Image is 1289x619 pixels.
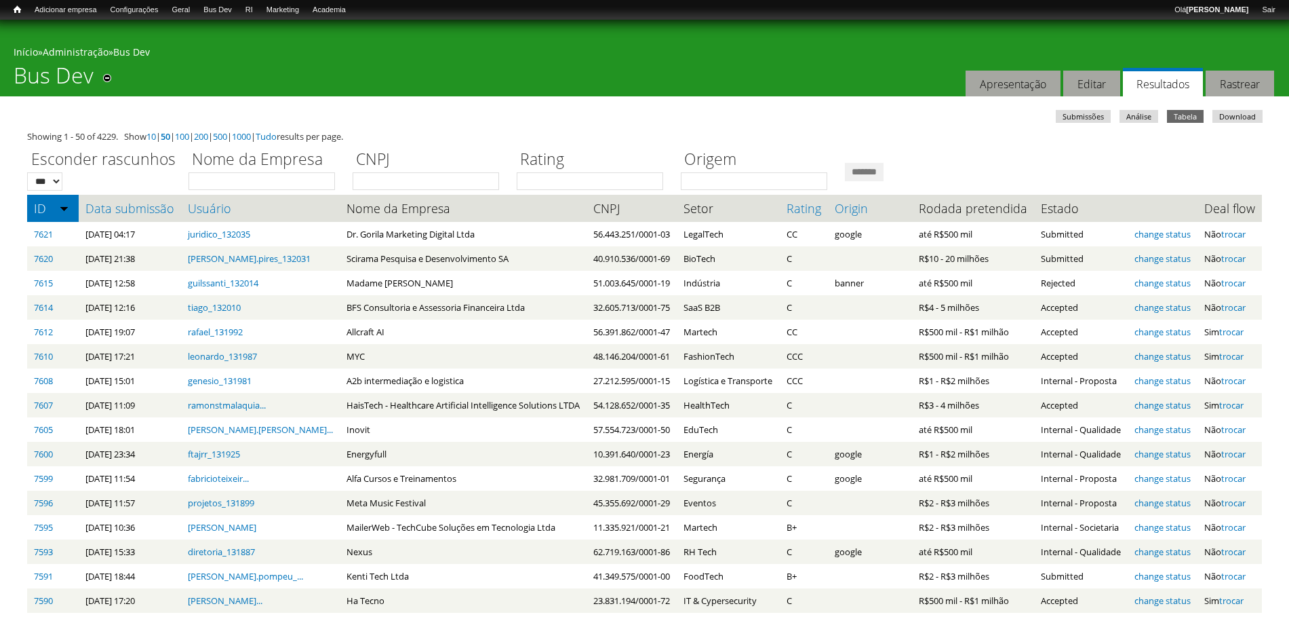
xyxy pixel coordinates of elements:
[79,344,181,369] td: [DATE] 17:21
[1034,344,1128,369] td: Accepted
[1034,195,1128,222] th: Estado
[780,491,828,515] td: C
[587,195,677,222] th: CNPJ
[587,369,677,393] td: 27.212.595/0001-15
[1034,222,1128,246] td: Submitted
[34,497,53,509] a: 7596
[79,540,181,564] td: [DATE] 15:33
[188,424,333,436] a: [PERSON_NAME].[PERSON_NAME]...
[79,295,181,320] td: [DATE] 12:16
[188,350,257,362] a: leonardo_131987
[1134,277,1191,289] a: change status
[587,466,677,491] td: 32.981.709/0001-01
[587,222,677,246] td: 56.443.251/0001-03
[835,202,905,215] a: Origin
[34,301,53,314] a: 7614
[79,369,181,393] td: [DATE] 15:01
[1134,570,1191,582] a: change status
[1063,71,1120,97] a: Editar
[188,497,254,509] a: projetos_131899
[79,442,181,466] td: [DATE] 23:34
[912,564,1034,588] td: R$2 - R$3 milhões
[188,277,258,289] a: guilssanti_132014
[79,222,181,246] td: [DATE] 04:17
[239,3,260,17] a: RI
[1197,564,1262,588] td: Não
[34,375,53,387] a: 7608
[780,369,828,393] td: CCC
[27,130,1262,143] div: Showing 1 - 50 of 4229. Show | | | | | | results per page.
[677,320,779,344] td: Martech
[780,564,828,588] td: B+
[912,246,1034,271] td: R$10 - 20 milhões
[213,130,227,143] a: 500
[60,204,68,212] img: ordem crescente
[1197,344,1262,369] td: Sim
[780,515,828,540] td: B+
[188,399,266,411] a: ramonstmalaquia...
[306,3,353,17] a: Academia
[677,491,779,515] td: Eventos
[340,466,587,491] td: Alfa Cursos e Treinamentos
[43,45,108,58] a: Administração
[780,320,828,344] td: CC
[27,148,180,172] label: Esconder rascunhos
[161,130,170,143] a: 50
[34,570,53,582] a: 7591
[340,369,587,393] td: A2b intermediação e logistica
[34,521,53,533] a: 7595
[1034,491,1128,515] td: Internal - Proposta
[34,228,53,240] a: 7621
[1034,295,1128,320] td: Accepted
[780,417,828,442] td: C
[677,466,779,491] td: Segurança
[1123,68,1203,97] a: Resultados
[1134,521,1191,533] a: change status
[780,344,828,369] td: CCC
[79,466,181,491] td: [DATE] 11:54
[912,540,1034,564] td: até R$500 mil
[79,271,181,295] td: [DATE] 12:58
[1221,472,1246,485] a: trocar
[780,222,828,246] td: CC
[34,472,53,485] a: 7599
[912,393,1034,417] td: R$3 - 4 milhões
[34,424,53,436] a: 7605
[1034,369,1128,393] td: Internal - Proposta
[188,570,303,582] a: [PERSON_NAME].pompeu_...
[1186,5,1248,14] strong: [PERSON_NAME]
[1221,424,1246,436] a: trocar
[1034,417,1128,442] td: Internal - Qualidade
[340,320,587,344] td: Allcraft AI
[28,3,104,17] a: Adicionar empresa
[677,540,779,564] td: RH Tech
[340,442,587,466] td: Energyfull
[912,491,1034,515] td: R$2 - R$3 milhões
[1119,110,1158,123] a: Análise
[1221,546,1246,558] a: trocar
[1197,393,1262,417] td: Sim
[1221,521,1246,533] a: trocar
[587,564,677,588] td: 41.349.575/0001-00
[1197,295,1262,320] td: Não
[677,393,779,417] td: HealthTech
[1034,246,1128,271] td: Submitted
[188,228,250,240] a: juridico_132035
[677,442,779,466] td: Energía
[1197,515,1262,540] td: Não
[587,515,677,540] td: 11.335.921/0001-21
[677,564,779,588] td: FoodTech
[587,344,677,369] td: 48.146.204/0001-61
[79,564,181,588] td: [DATE] 18:44
[1134,252,1191,265] a: change status
[587,295,677,320] td: 32.605.713/0001-75
[912,295,1034,320] td: R$4 - 5 milhões
[1034,442,1128,466] td: Internal - Qualidade
[1221,277,1246,289] a: trocar
[587,588,677,613] td: 23.831.194/0001-72
[677,515,779,540] td: Martech
[677,246,779,271] td: BioTech
[1134,448,1191,460] a: change status
[79,246,181,271] td: [DATE] 21:38
[14,5,21,14] span: Início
